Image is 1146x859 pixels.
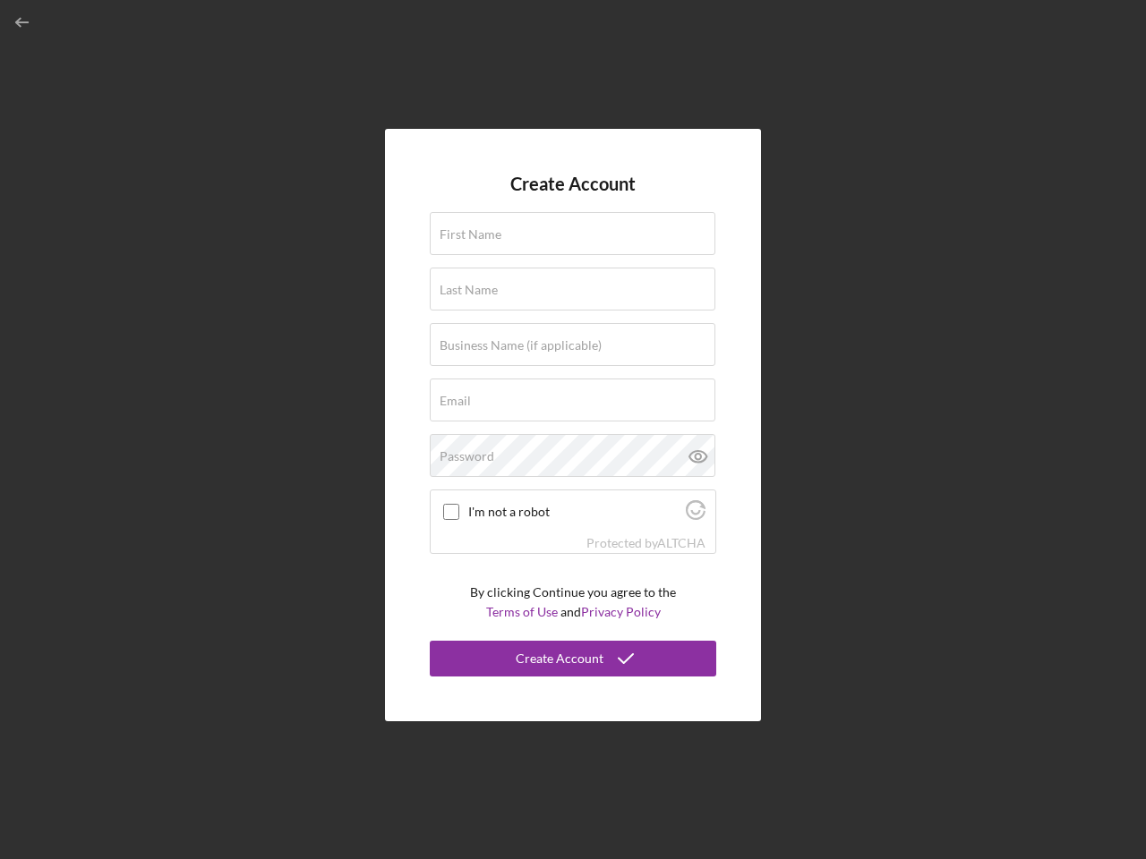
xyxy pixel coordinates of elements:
[486,604,558,619] a: Terms of Use
[440,283,498,297] label: Last Name
[468,505,680,519] label: I'm not a robot
[440,394,471,408] label: Email
[430,641,716,676] button: Create Account
[586,536,706,550] div: Protected by
[581,604,661,619] a: Privacy Policy
[440,338,602,353] label: Business Name (if applicable)
[686,507,706,523] a: Visit Altcha.org
[657,535,706,550] a: Visit Altcha.org
[510,174,636,194] h4: Create Account
[440,449,494,464] label: Password
[440,227,501,242] label: First Name
[516,641,603,676] div: Create Account
[470,583,676,623] p: By clicking Continue you agree to the and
